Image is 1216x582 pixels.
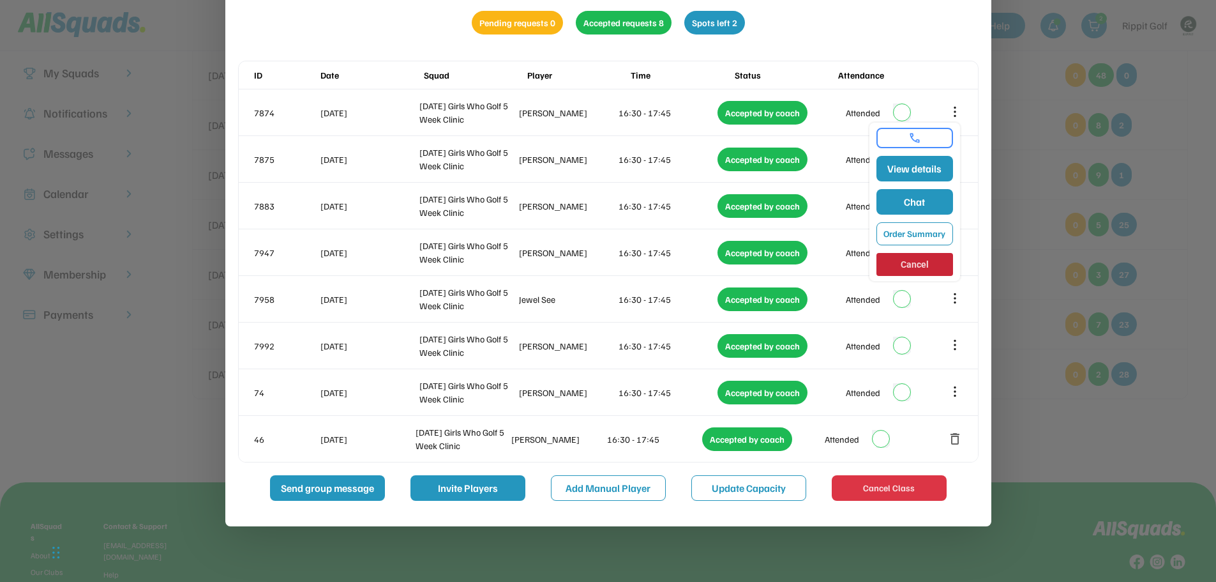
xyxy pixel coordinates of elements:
div: [DATE] Girls Who Golf 5 Week Clinic [419,239,516,266]
button: View details [876,156,953,181]
div: Accepted by coach [717,194,807,218]
div: 74 [254,386,318,399]
div: [DATE] Girls Who Golf 5 Week Clinic [419,332,516,359]
div: 16:30 - 17:45 [619,106,716,119]
button: Invite Players [410,475,525,501]
button: Add Manual Player [551,475,666,501]
div: 16:30 - 17:45 [619,293,716,306]
div: [DATE] Girls Who Golf 5 Week Clinic [419,286,516,312]
div: [PERSON_NAME] [519,246,616,259]
div: 16:30 - 17:45 [607,433,700,446]
div: [DATE] Girls Who Golf 5 Week Clinic [419,379,516,406]
div: 7992 [254,339,318,353]
div: 7883 [254,199,318,213]
div: Spots left 2 [684,11,745,34]
div: 16:30 - 17:45 [619,199,716,213]
div: Attended [846,339,880,353]
div: [DATE] [320,386,417,399]
div: Accepted requests 8 [576,11,672,34]
div: [PERSON_NAME] [519,339,616,353]
div: 16:30 - 17:45 [619,386,716,399]
div: 7875 [254,153,318,166]
div: [DATE] Girls Who Golf 5 Week Clinic [419,146,516,172]
div: Attended [846,293,880,306]
div: [PERSON_NAME] [519,386,616,399]
div: Accepted by coach [702,427,792,451]
div: Accepted by coach [717,241,807,264]
button: Update Capacity [691,475,806,501]
div: Accepted by coach [717,148,807,171]
div: Accepted by coach [717,334,807,358]
div: [DATE] Girls Who Golf 5 Week Clinic [419,192,516,219]
div: Attended [846,246,880,259]
div: [PERSON_NAME] [519,199,616,213]
div: Jewel See [519,293,616,306]
div: 7874 [254,106,318,119]
div: Attendance [838,68,939,82]
div: Time [631,68,732,82]
div: Squad [424,68,525,82]
div: 16:30 - 17:45 [619,339,716,353]
div: 7958 [254,293,318,306]
div: Accepted by coach [717,381,807,404]
div: 7947 [254,246,318,259]
div: Player [527,68,628,82]
div: [DATE] Girls Who Golf 5 Week Clinic [416,425,509,452]
div: [PERSON_NAME] [519,106,616,119]
div: [PERSON_NAME] [519,153,616,166]
div: Date [320,68,421,82]
button: Order Summary [876,222,953,245]
div: Status [735,68,836,82]
div: ID [254,68,318,82]
button: Cancel Class [832,475,947,501]
div: Accepted by coach [717,101,807,125]
div: 16:30 - 17:45 [619,246,716,259]
button: Cancel [876,253,953,276]
div: Attended [846,386,880,399]
div: [DATE] [320,106,417,119]
div: [DATE] [320,433,414,446]
div: [DATE] [320,199,417,213]
div: [DATE] [320,339,417,353]
div: [DATE] [320,153,417,166]
button: Chat [876,189,953,215]
button: delete [947,431,963,447]
div: Accepted by coach [717,287,807,311]
div: [PERSON_NAME] [511,433,604,446]
div: [DATE] [320,246,417,259]
div: [DATE] Girls Who Golf 5 Week Clinic [419,99,516,126]
div: Pending requests 0 [472,11,563,34]
div: 16:30 - 17:45 [619,153,716,166]
div: Attended [846,106,880,119]
div: Attended [846,153,880,166]
div: Attended [846,199,880,213]
div: [DATE] [320,293,417,306]
div: 46 [254,433,318,446]
button: Send group message [270,475,385,501]
div: Attended [825,433,859,446]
